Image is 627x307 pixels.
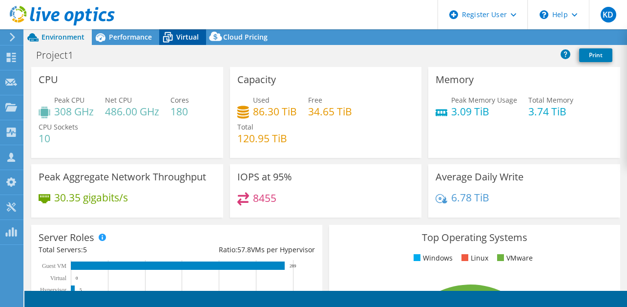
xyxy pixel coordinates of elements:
span: Net CPU [105,95,132,105]
li: Windows [411,253,453,263]
svg: \n [540,10,548,19]
span: Used [253,95,270,105]
h3: Average Daily Write [436,172,523,182]
h4: 180 [170,106,189,117]
li: Linux [459,253,488,263]
h3: Memory [436,74,474,85]
h4: 120.95 TiB [237,133,287,144]
h4: 34.65 TiB [308,106,352,117]
span: Total [237,122,253,132]
span: Cores [170,95,189,105]
text: Virtual [50,275,67,282]
h4: 3.74 TiB [528,106,573,117]
h4: 6.78 TiB [451,192,489,203]
span: KD [601,7,616,22]
span: Free [308,95,322,105]
div: Ratio: VMs per Hypervisor [177,244,315,255]
h4: 10 [39,133,78,144]
div: Total Servers: [39,244,177,255]
span: Total Memory [528,95,573,105]
span: Cloud Pricing [223,32,268,42]
text: 5 [80,287,82,292]
h3: Capacity [237,74,276,85]
span: Peak CPU [54,95,84,105]
text: 0 [76,276,78,281]
span: Environment [42,32,84,42]
h3: CPU [39,74,58,85]
h4: 308 GHz [54,106,94,117]
span: Performance [109,32,152,42]
h1: Project1 [32,50,88,61]
span: Virtual [176,32,199,42]
h4: 8455 [253,193,276,203]
text: 289 [290,263,296,268]
text: Hypervisor [40,286,66,293]
span: Peak Memory Usage [451,95,517,105]
span: 57.8 [237,245,251,254]
h3: IOPS at 95% [237,172,292,182]
span: 5 [83,245,87,254]
span: CPU Sockets [39,122,78,132]
h3: Server Roles [39,232,94,243]
h4: 30.35 gigabits/s [54,192,128,203]
li: VMware [495,253,533,263]
h4: 486.00 GHz [105,106,159,117]
text: Guest VM [42,263,66,269]
h4: 86.30 TiB [253,106,297,117]
h3: Peak Aggregate Network Throughput [39,172,206,182]
h4: 3.09 TiB [451,106,517,117]
a: Print [579,48,612,62]
h3: Top Operating Systems [336,232,613,243]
